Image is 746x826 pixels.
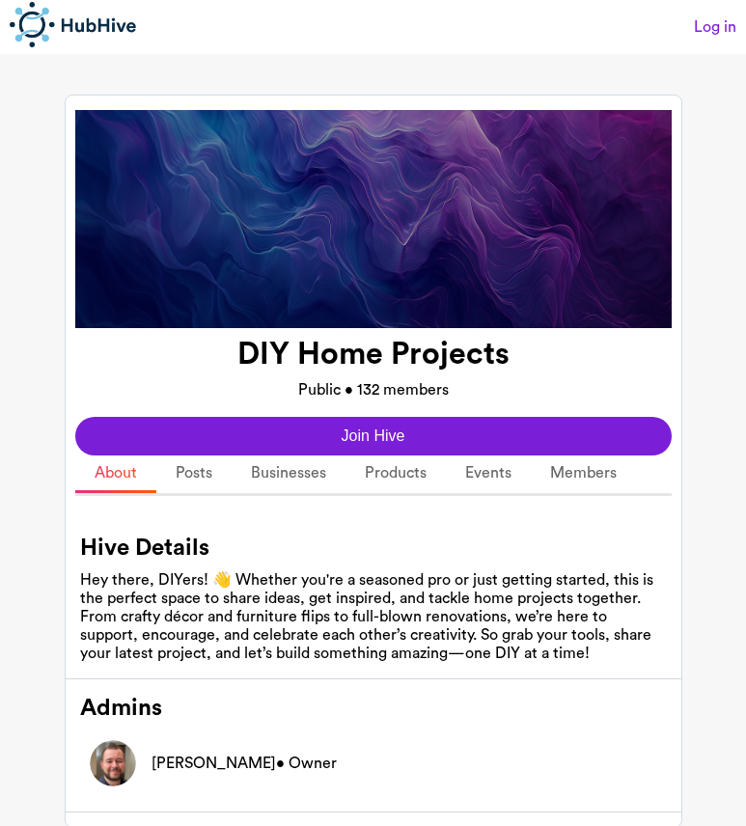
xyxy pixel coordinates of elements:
a: Products [345,454,446,492]
h2: Hive Details [80,535,667,563]
a: Events [446,454,531,492]
p: Caleb Kingston [152,752,337,775]
a: user avatar[PERSON_NAME]• Owner [80,730,667,796]
a: Members [531,454,636,492]
a: Posts [156,454,232,492]
a: Log in [694,18,736,37]
img: user avatar [90,740,136,786]
span: • Owner [276,756,337,771]
div: Hey there, DIYers! 👋 Whether you're a seasoned pro or just getting started, this is the perfect s... [80,570,667,663]
a: Businesses [232,454,345,492]
button: Join Hive [75,417,672,455]
p: Public • 132 members [298,378,449,401]
h1: DIY Home Projects [237,336,510,372]
h2: Admins [80,695,667,723]
img: hub hive connect logo [10,2,142,47]
a: About [75,454,156,492]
